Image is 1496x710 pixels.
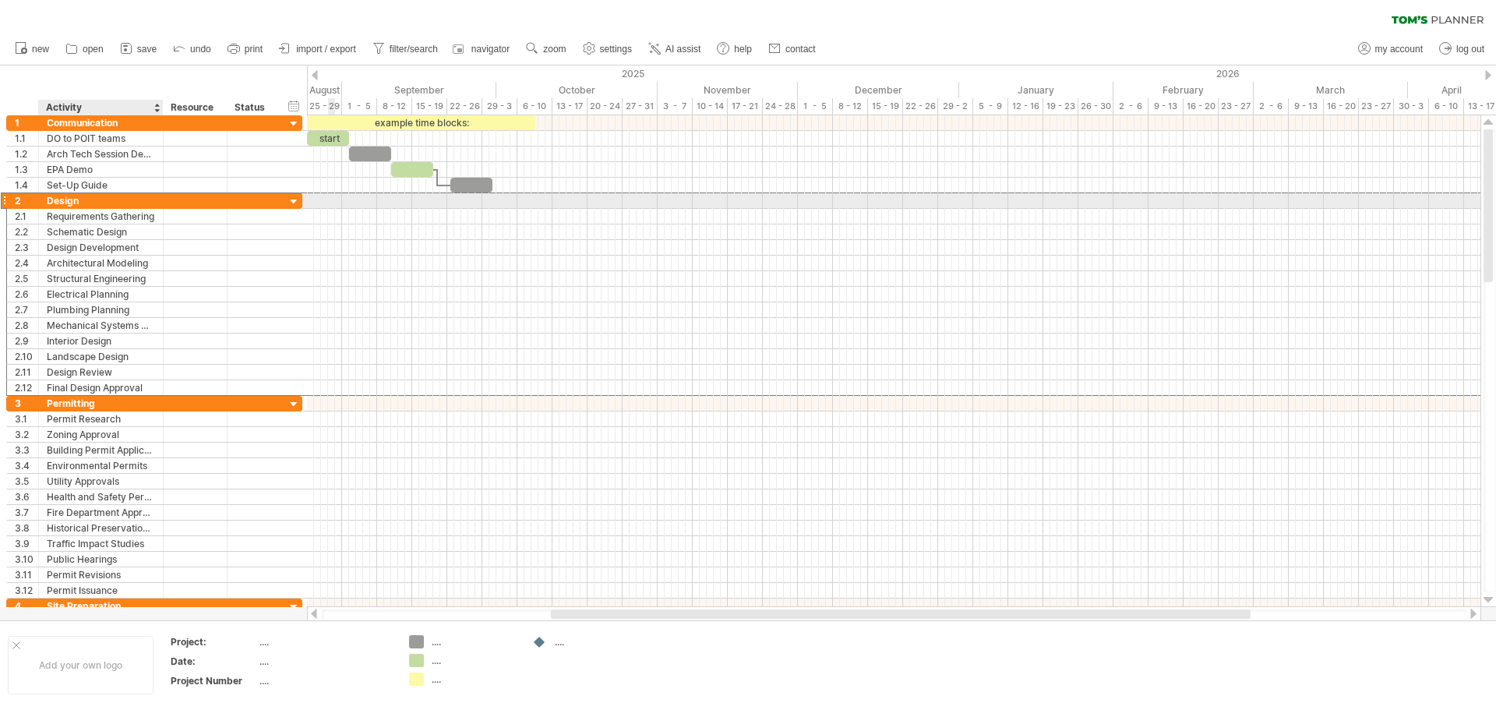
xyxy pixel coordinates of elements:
[47,256,155,270] div: Architectural Modeling
[245,44,263,55] span: print
[15,147,38,161] div: 1.2
[47,427,155,442] div: Zoning Approval
[47,552,155,567] div: Public Hearings
[307,131,349,146] div: start
[47,380,155,395] div: Final Design Approval
[15,505,38,520] div: 3.7
[15,240,38,255] div: 2.3
[1184,98,1219,115] div: 16 - 20
[15,458,38,473] div: 3.4
[171,635,256,648] div: Project:
[62,39,108,59] a: open
[798,98,833,115] div: 1 - 5
[47,567,155,582] div: Permit Revisions
[15,287,38,302] div: 2.6
[15,193,38,208] div: 2
[390,44,438,55] span: filter/search
[447,98,482,115] div: 22 - 26
[15,536,38,551] div: 3.9
[47,349,155,364] div: Landscape Design
[171,100,218,115] div: Resource
[15,162,38,177] div: 1.3
[47,193,155,208] div: Design
[579,39,637,59] a: settings
[11,39,54,59] a: new
[552,98,587,115] div: 13 - 17
[15,380,38,395] div: 2.12
[1219,98,1254,115] div: 23 - 27
[471,44,510,55] span: navigator
[15,427,38,442] div: 3.2
[15,224,38,239] div: 2.2
[868,98,903,115] div: 15 - 19
[47,396,155,411] div: Permitting
[15,443,38,457] div: 3.3
[8,636,153,694] div: Add your own logo
[693,98,728,115] div: 10 - 14
[169,39,216,59] a: undo
[369,39,443,59] a: filter/search
[658,82,798,98] div: November 2025
[450,39,514,59] a: navigator
[47,521,155,535] div: Historical Preservation Approval
[15,115,38,130] div: 1
[432,635,517,648] div: ....
[15,365,38,380] div: 2.11
[798,82,959,98] div: December 2025
[15,567,38,582] div: 3.11
[342,82,496,98] div: September 2025
[296,44,356,55] span: import / export
[47,505,155,520] div: Fire Department Approval
[342,98,377,115] div: 1 - 5
[47,583,155,598] div: Permit Issuance
[555,635,640,648] div: ....
[47,115,155,130] div: Communication
[728,98,763,115] div: 17 - 21
[235,100,269,115] div: Status
[1435,39,1489,59] a: log out
[1324,98,1359,115] div: 16 - 20
[15,583,38,598] div: 3.12
[482,98,517,115] div: 29 - 3
[47,131,155,146] div: DO to POIT teams
[1456,44,1484,55] span: log out
[47,224,155,239] div: Schematic Design
[190,44,211,55] span: undo
[47,489,155,504] div: Health and Safety Permits
[623,98,658,115] div: 27 - 31
[15,396,38,411] div: 3
[15,334,38,348] div: 2.9
[307,115,535,130] div: example time blocks:
[377,98,412,115] div: 8 - 12
[259,635,390,648] div: ....
[665,44,700,55] span: AI assist
[959,82,1113,98] div: January 2026
[15,271,38,286] div: 2.5
[47,412,155,426] div: Permit Research
[522,39,570,59] a: zoom
[412,98,447,115] div: 15 - 19
[1148,98,1184,115] div: 9 - 13
[47,147,155,161] div: Arch Tech Session Demo
[658,98,693,115] div: 3 - 7
[600,44,632,55] span: settings
[1254,82,1408,98] div: March 2026
[171,674,256,687] div: Project Number
[713,39,757,59] a: help
[32,44,49,55] span: new
[15,318,38,333] div: 2.8
[47,458,155,473] div: Environmental Permits
[47,162,155,177] div: EPA Demo
[833,98,868,115] div: 8 - 12
[15,131,38,146] div: 1.1
[938,98,973,115] div: 29 - 2
[432,654,517,667] div: ....
[1375,44,1423,55] span: my account
[259,674,390,687] div: ....
[116,39,161,59] a: save
[517,98,552,115] div: 6 - 10
[15,412,38,426] div: 3.1
[15,209,38,224] div: 2.1
[15,302,38,317] div: 2.7
[259,655,390,668] div: ....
